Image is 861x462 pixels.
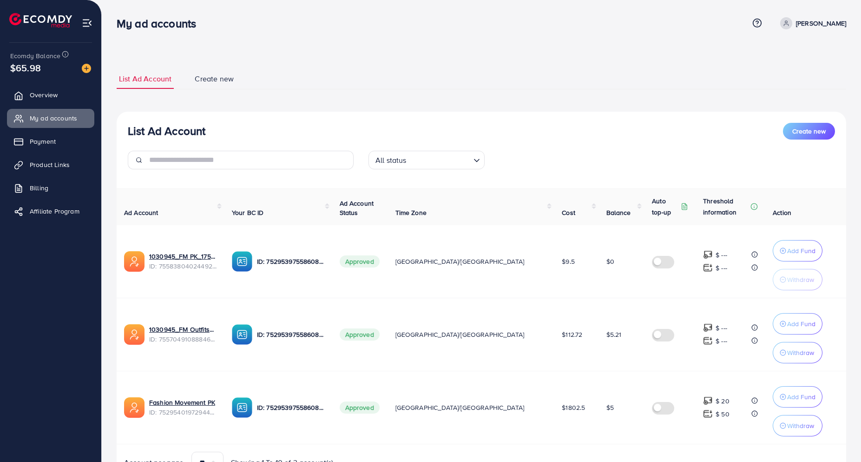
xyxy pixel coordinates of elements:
[606,330,622,339] span: $5.21
[606,257,614,266] span: $0
[257,329,325,340] p: ID: 7529539755860836369
[562,403,585,412] span: $1802.5
[149,252,217,261] a: 1030945_FM PK_1759822596175
[124,324,145,345] img: ic-ads-acc.e4c84228.svg
[716,262,727,274] p: $ ---
[9,13,72,27] img: logo
[374,154,408,167] span: All status
[149,398,217,417] div: <span class='underline'>Fashion Movement PK</span></br>7529540197294407681
[787,318,815,329] p: Add Fund
[395,403,525,412] span: [GEOGRAPHIC_DATA]/[GEOGRAPHIC_DATA]
[30,137,56,146] span: Payment
[7,155,94,174] a: Product Links
[703,396,713,406] img: top-up amount
[149,325,217,344] div: <span class='underline'>1030945_FM Outfits_1759512825336</span></br>7557049108884619282
[149,252,217,271] div: <span class='underline'>1030945_FM PK_1759822596175</span></br>7558380402449235984
[773,208,791,217] span: Action
[703,263,713,273] img: top-up amount
[149,325,217,334] a: 1030945_FM Outfits_1759512825336
[128,124,205,138] h3: List Ad Account
[124,251,145,272] img: ic-ads-acc.e4c84228.svg
[232,251,252,272] img: ic-ba-acc.ded83a64.svg
[703,250,713,260] img: top-up amount
[257,402,325,413] p: ID: 7529539755860836369
[716,322,727,334] p: $ ---
[7,179,94,197] a: Billing
[195,74,234,84] span: Create new
[117,17,204,30] h3: My ad accounts
[119,74,171,84] span: List Ad Account
[792,127,826,136] span: Create new
[395,330,525,339] span: [GEOGRAPHIC_DATA]/[GEOGRAPHIC_DATA]
[232,397,252,418] img: ic-ba-acc.ded83a64.svg
[7,109,94,127] a: My ad accounts
[703,323,713,333] img: top-up amount
[716,335,727,347] p: $ ---
[703,409,713,419] img: top-up amount
[82,64,91,73] img: image
[652,195,679,218] p: Auto top-up
[10,51,60,60] span: Ecomdy Balance
[606,403,614,412] span: $5
[82,18,92,28] img: menu
[7,86,94,104] a: Overview
[395,257,525,266] span: [GEOGRAPHIC_DATA]/[GEOGRAPHIC_DATA]
[703,195,749,218] p: Threshold information
[30,207,79,216] span: Affiliate Program
[562,257,575,266] span: $9.5
[716,395,730,407] p: $ 20
[787,347,814,358] p: Withdraw
[773,240,822,261] button: Add Fund
[149,398,215,407] a: Fashion Movement PK
[395,208,427,217] span: Time Zone
[773,313,822,335] button: Add Fund
[124,208,158,217] span: Ad Account
[30,90,58,100] span: Overview
[340,328,380,341] span: Approved
[232,324,252,345] img: ic-ba-acc.ded83a64.svg
[340,199,374,217] span: Ad Account Status
[773,415,822,436] button: Withdraw
[562,208,575,217] span: Cost
[787,274,814,285] p: Withdraw
[340,402,380,414] span: Approved
[30,114,77,123] span: My ad accounts
[340,255,380,268] span: Approved
[7,202,94,221] a: Affiliate Program
[7,132,94,151] a: Payment
[10,61,41,74] span: $65.98
[773,386,822,408] button: Add Fund
[409,152,470,167] input: Search for option
[30,183,48,193] span: Billing
[787,420,814,431] p: Withdraw
[562,330,582,339] span: $112.72
[149,261,217,271] span: ID: 7558380402449235984
[232,208,264,217] span: Your BC ID
[703,336,713,346] img: top-up amount
[149,408,217,417] span: ID: 7529540197294407681
[773,342,822,363] button: Withdraw
[149,335,217,344] span: ID: 7557049108884619282
[257,256,325,267] p: ID: 7529539755860836369
[783,123,835,140] button: Create new
[30,160,70,169] span: Product Links
[822,420,854,455] iframe: Chat
[787,391,815,402] p: Add Fund
[787,245,815,256] p: Add Fund
[716,249,727,261] p: $ ---
[606,208,631,217] span: Balance
[368,151,485,169] div: Search for option
[716,408,730,420] p: $ 50
[124,397,145,418] img: ic-ads-acc.e4c84228.svg
[773,269,822,290] button: Withdraw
